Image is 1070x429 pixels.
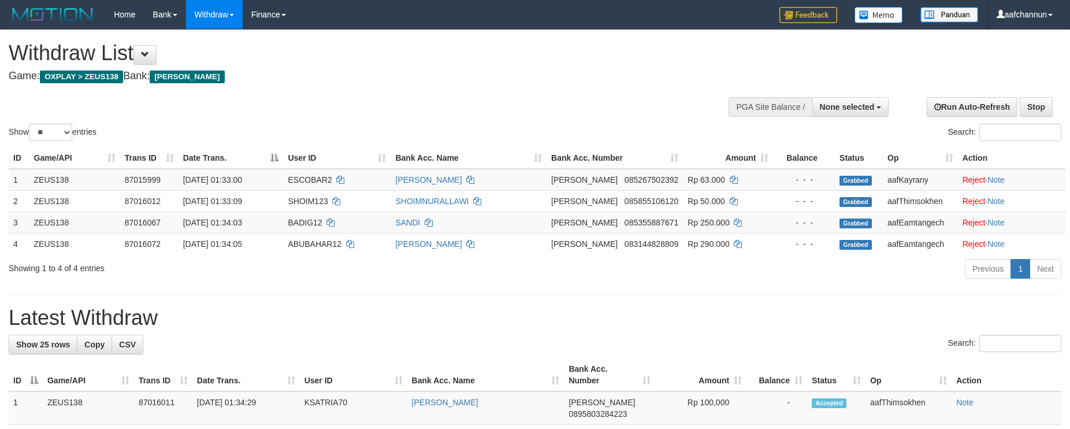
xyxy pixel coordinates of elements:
[625,239,678,249] span: Copy 083144828809 to clipboard
[300,391,407,425] td: KSATRIA70
[183,239,242,249] span: [DATE] 01:34:05
[778,174,830,186] div: - - -
[625,218,678,227] span: Copy 085355887671 to clipboard
[283,147,391,169] th: User ID: activate to sort column ascending
[77,335,112,354] a: Copy
[883,212,958,233] td: aafEamtangech
[779,7,837,23] img: Feedback.jpg
[9,124,96,141] label: Show entries
[865,358,952,391] th: Op: activate to sort column ascending
[112,335,143,354] a: CSV
[183,175,242,184] span: [DATE] 01:33:00
[625,197,678,206] span: Copy 085855106120 to clipboard
[9,306,1061,330] h1: Latest Withdraw
[987,175,1005,184] a: Note
[16,340,70,349] span: Show 25 rows
[84,340,105,349] span: Copy
[125,218,161,227] span: 87016067
[883,169,958,191] td: aafKayrany
[688,218,729,227] span: Rp 250.000
[958,233,1065,254] td: ·
[688,239,729,249] span: Rp 290.000
[9,6,96,23] img: MOTION_logo.png
[956,398,974,407] a: Note
[625,175,678,184] span: Copy 085267502392 to clipboard
[9,233,29,254] td: 4
[9,258,437,274] div: Showing 1 to 4 of 4 entries
[746,358,807,391] th: Balance: activate to sort column ascending
[963,218,986,227] a: Reject
[183,197,242,206] span: [DATE] 01:33:09
[683,147,773,169] th: Amount: activate to sort column ascending
[778,217,830,228] div: - - -
[9,71,702,82] h4: Game: Bank:
[987,239,1005,249] a: Note
[551,175,618,184] span: [PERSON_NAME]
[551,239,618,249] span: [PERSON_NAME]
[963,175,986,184] a: Reject
[655,358,746,391] th: Amount: activate to sort column ascending
[963,197,986,206] a: Reject
[778,238,830,250] div: - - -
[192,391,300,425] td: [DATE] 01:34:29
[9,358,43,391] th: ID: activate to sort column descending
[839,176,872,186] span: Grabbed
[958,212,1065,233] td: ·
[865,391,952,425] td: aafThimsokhen
[395,239,462,249] a: [PERSON_NAME]
[29,212,120,233] td: ZEUS138
[391,147,547,169] th: Bank Acc. Name: activate to sort column ascending
[839,219,872,228] span: Grabbed
[927,97,1017,117] a: Run Auto-Refresh
[134,358,192,391] th: Trans ID: activate to sort column ascending
[948,335,1061,352] label: Search:
[120,147,179,169] th: Trans ID: activate to sort column ascending
[979,124,1061,141] input: Search:
[288,239,341,249] span: ABUBAHAR12
[29,233,120,254] td: ZEUS138
[395,218,420,227] a: SANDI
[9,212,29,233] td: 3
[948,124,1061,141] label: Search:
[179,147,284,169] th: Date Trans.: activate to sort column descending
[839,240,872,250] span: Grabbed
[958,190,1065,212] td: ·
[9,335,77,354] a: Show 25 rows
[288,175,332,184] span: ESCOBAR2
[569,409,627,419] span: Copy 0895803284223 to clipboard
[883,147,958,169] th: Op: activate to sort column ascending
[820,102,875,112] span: None selected
[412,398,478,407] a: [PERSON_NAME]
[952,358,1061,391] th: Action
[963,239,986,249] a: Reject
[812,398,846,408] span: Accepted
[183,218,242,227] span: [DATE] 01:34:03
[1010,259,1030,279] a: 1
[958,147,1065,169] th: Action
[119,340,136,349] span: CSV
[551,218,618,227] span: [PERSON_NAME]
[125,239,161,249] span: 87016072
[395,197,469,206] a: SHOIMNURALLAWI
[395,175,462,184] a: [PERSON_NAME]
[773,147,835,169] th: Balance
[729,97,812,117] div: PGA Site Balance /
[854,7,903,23] img: Button%20Memo.svg
[9,190,29,212] td: 2
[29,147,120,169] th: Game/API: activate to sort column ascending
[1020,97,1053,117] a: Stop
[551,197,618,206] span: [PERSON_NAME]
[9,147,29,169] th: ID
[812,97,889,117] button: None selected
[987,197,1005,206] a: Note
[150,71,224,83] span: [PERSON_NAME]
[407,358,564,391] th: Bank Acc. Name: activate to sort column ascending
[9,42,702,65] h1: Withdraw List
[655,391,746,425] td: Rp 100,000
[9,169,29,191] td: 1
[920,7,978,23] img: panduan.png
[40,71,123,83] span: OXPLAY > ZEUS138
[29,169,120,191] td: ZEUS138
[807,358,865,391] th: Status: activate to sort column ascending
[965,259,1011,279] a: Previous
